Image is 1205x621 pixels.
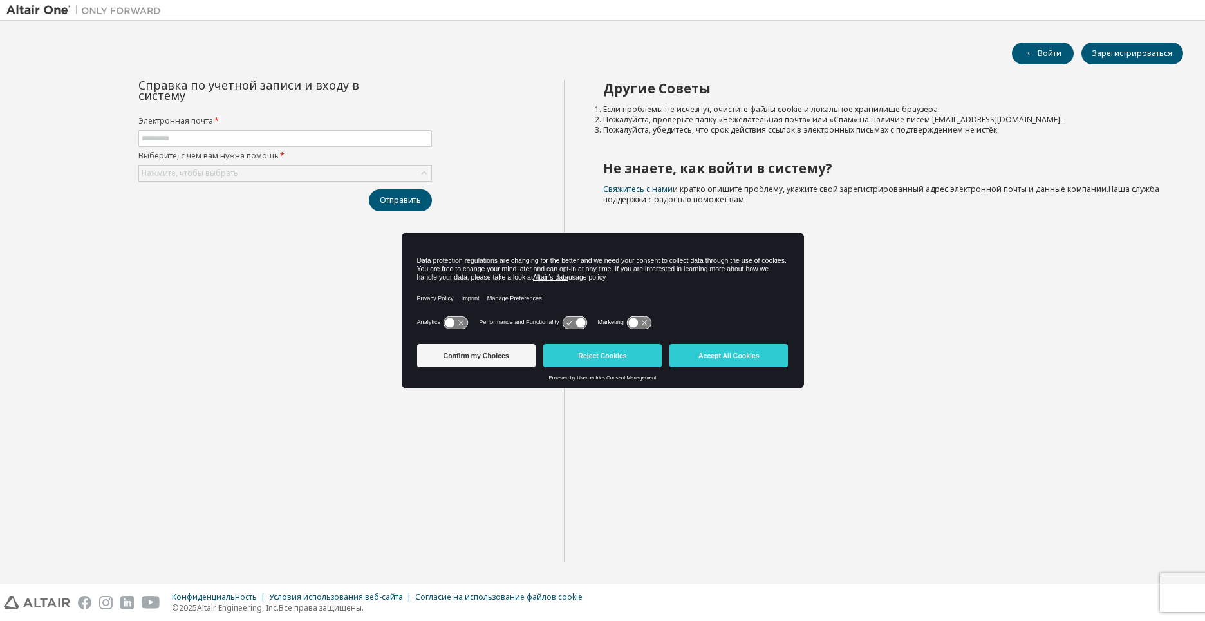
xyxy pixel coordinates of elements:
ya-tr-span: Войти [1038,48,1061,59]
button: Отправить [369,189,432,211]
img: altair_logo.svg [4,596,70,609]
ya-tr-span: Altair Engineering, Inc. [197,602,279,613]
ya-tr-span: © [172,602,179,613]
ya-tr-span: Пожалуйста, проверьте папку «Нежелательная почта» или «Спам» на наличие писем [EMAIL_ADDRESS][DOM... [603,114,1062,125]
ya-tr-span: Выберите, с чем вам нужна помощь [138,150,279,161]
img: facebook.svg [78,596,91,609]
ya-tr-span: Условия использования веб-сайта [269,591,403,602]
img: instagram.svg [99,596,113,609]
ya-tr-span: Конфиденциальность [172,591,257,602]
img: youtube.svg [142,596,160,609]
img: Альтаир Один [6,4,167,17]
ya-tr-span: Не знаете, как войти в систему? [603,159,832,177]
img: linkedin.svg [120,596,134,609]
ya-tr-span: Пожалуйста, убедитесь, что срок действия ссылок в электронных письмах с подтверждением не истёк. [603,124,999,135]
a: Свяжитесь с нами [603,184,673,195]
div: Нажмите, чтобы выбрать [139,166,431,181]
ya-tr-span: Зарегистрироваться [1092,48,1172,59]
button: Войти [1012,43,1074,64]
ya-tr-span: и кратко опишите проблему, укажите свой зарегистрированный адрес электронной почты и данные компа... [673,184,1108,195]
ya-tr-span: Согласие на использование файлов cookie [415,591,583,602]
ya-tr-span: Электронная почта [138,115,213,126]
ya-tr-span: 2025 [179,602,197,613]
ya-tr-span: Все права защищены. [279,602,364,613]
ya-tr-span: Другие Советы [603,79,711,97]
ya-tr-span: Если проблемы не исчезнут, очистите файлы cookie и локальное хранилище браузера. [603,104,940,115]
ya-tr-span: Нажмите, чтобы выбрать [142,167,238,178]
ya-tr-span: Отправить [380,195,421,205]
button: Зарегистрироваться [1081,43,1183,64]
ya-tr-span: Справка по учетной записи и входу в систему [138,77,359,103]
ya-tr-span: Наша служба поддержки с радостью поможет вам. [603,184,1159,205]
